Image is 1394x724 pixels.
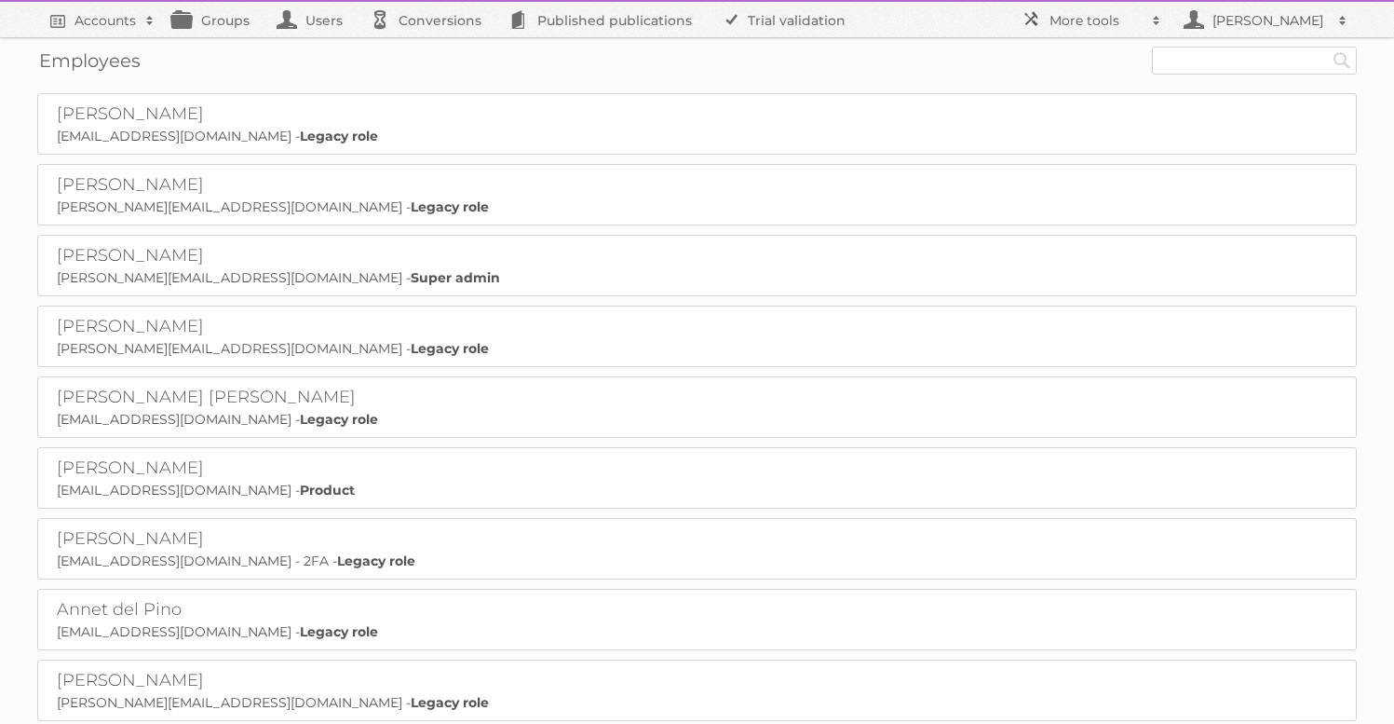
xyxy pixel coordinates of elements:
[57,174,522,197] h2: [PERSON_NAME]
[57,411,1337,428] p: [EMAIL_ADDRESS][DOMAIN_NAME] -
[37,2,164,37] a: Accounts
[500,2,711,37] a: Published publications
[57,340,1337,357] p: [PERSON_NAME][EMAIL_ADDRESS][DOMAIN_NAME] -
[57,694,1337,711] p: [PERSON_NAME][EMAIL_ADDRESS][DOMAIN_NAME] -
[300,411,378,428] strong: Legacy role
[1171,2,1357,37] a: [PERSON_NAME]
[411,694,489,711] strong: Legacy role
[57,528,522,551] h2: [PERSON_NAME]
[411,269,500,286] strong: Super admin
[1049,11,1143,30] h2: More tools
[300,128,378,144] strong: Legacy role
[300,623,378,640] strong: Legacy role
[711,2,864,37] a: Trial validation
[57,198,1337,215] p: [PERSON_NAME][EMAIL_ADDRESS][DOMAIN_NAME] -
[57,670,522,692] h2: [PERSON_NAME]
[411,340,489,357] strong: Legacy role
[57,103,522,126] h2: [PERSON_NAME]
[1208,11,1329,30] h2: [PERSON_NAME]
[361,2,500,37] a: Conversions
[57,458,522,480] h2: [PERSON_NAME]
[74,11,136,30] h2: Accounts
[337,553,415,569] strong: Legacy role
[57,269,1337,286] p: [PERSON_NAME][EMAIL_ADDRESS][DOMAIN_NAME] -
[57,316,522,338] h2: [PERSON_NAME]
[57,128,1337,144] p: [EMAIL_ADDRESS][DOMAIN_NAME] -
[57,245,522,267] h2: [PERSON_NAME]
[164,2,268,37] a: Groups
[300,482,355,499] strong: Product
[411,198,489,215] strong: Legacy role
[57,482,1337,499] p: [EMAIL_ADDRESS][DOMAIN_NAME] -
[57,599,522,622] h2: Annet del Pino
[57,623,1337,640] p: [EMAIL_ADDRESS][DOMAIN_NAME] -
[1328,47,1356,75] input: Search
[57,387,522,409] h2: [PERSON_NAME] [PERSON_NAME]
[268,2,361,37] a: Users
[1012,2,1171,37] a: More tools
[57,553,1337,569] p: [EMAIL_ADDRESS][DOMAIN_NAME] - 2FA -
